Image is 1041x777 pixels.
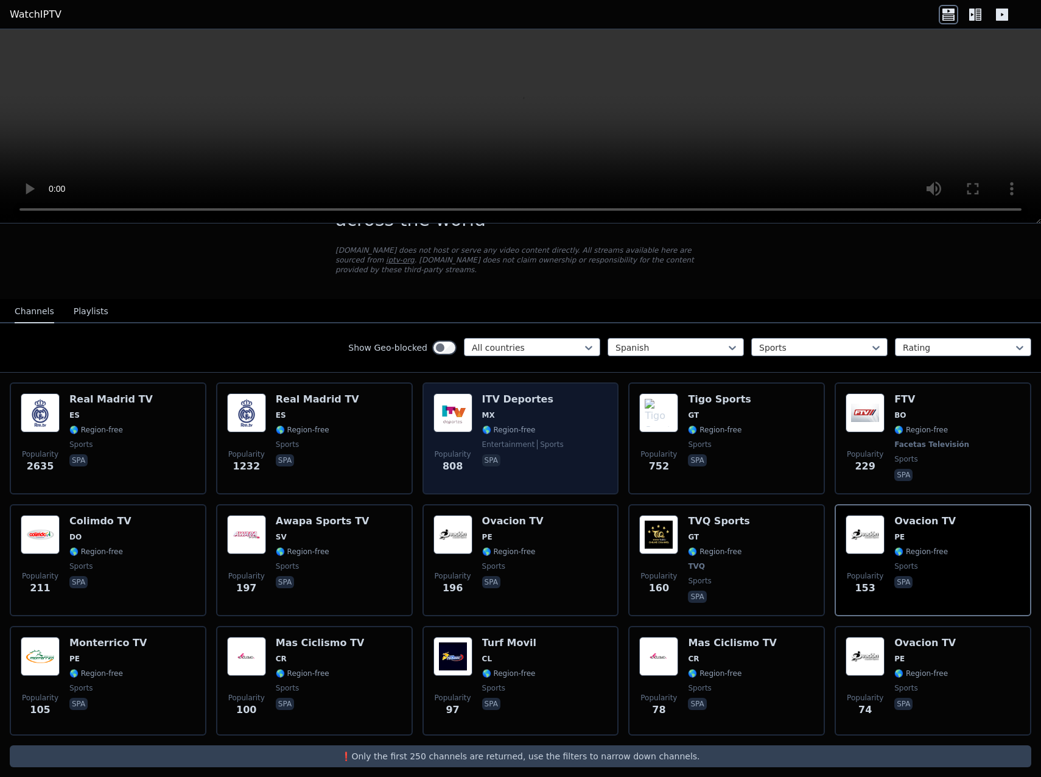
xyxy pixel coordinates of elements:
[894,547,948,557] span: 🌎 Region-free
[276,654,287,664] span: CR
[236,581,256,596] span: 197
[482,515,544,527] h6: Ovacion TV
[640,693,677,703] span: Popularity
[894,469,913,481] p: spa
[227,393,266,432] img: Real Madrid TV
[276,393,359,406] h6: Real Madrid TV
[433,637,472,676] img: Turf Movil
[894,561,917,571] span: sports
[69,393,153,406] h6: Real Madrid TV
[482,669,536,678] span: 🌎 Region-free
[276,561,299,571] span: sports
[855,459,875,474] span: 229
[482,654,492,664] span: CL
[688,410,699,420] span: GT
[482,532,492,542] span: PE
[27,459,54,474] span: 2635
[21,637,60,676] img: Monterrico TV
[688,654,699,664] span: CR
[69,669,123,678] span: 🌎 Region-free
[22,449,58,459] span: Popularity
[894,698,913,710] p: spa
[236,703,256,717] span: 100
[846,393,885,432] img: FTV
[482,410,495,420] span: MX
[443,459,463,474] span: 808
[846,515,885,554] img: Ovacion TV
[688,669,741,678] span: 🌎 Region-free
[640,571,677,581] span: Popularity
[652,703,665,717] span: 78
[22,693,58,703] span: Popularity
[69,561,93,571] span: sports
[276,576,294,588] p: spa
[894,515,956,527] h6: Ovacion TV
[69,410,80,420] span: ES
[335,245,706,275] p: [DOMAIN_NAME] does not host or serve any video content directly. All streams available here are s...
[15,300,54,323] button: Channels
[74,300,108,323] button: Playlists
[847,693,883,703] span: Popularity
[688,515,750,527] h6: TVQ Sports
[688,454,706,466] p: spa
[69,454,88,466] p: spa
[435,449,471,459] span: Popularity
[639,393,678,432] img: Tigo Sports
[348,342,427,354] label: Show Geo-blocked
[276,669,329,678] span: 🌎 Region-free
[443,581,463,596] span: 196
[21,515,60,554] img: Colimdo TV
[69,515,131,527] h6: Colimdo TV
[894,440,969,449] span: Facetas Televisión
[69,440,93,449] span: sports
[227,515,266,554] img: Awapa Sports TV
[482,440,535,449] span: entertainment
[22,571,58,581] span: Popularity
[30,703,50,717] span: 105
[227,637,266,676] img: Mas Ciclismo TV
[276,547,329,557] span: 🌎 Region-free
[233,459,261,474] span: 1232
[688,393,751,406] h6: Tigo Sports
[482,425,536,435] span: 🌎 Region-free
[894,532,905,542] span: PE
[858,703,872,717] span: 74
[276,698,294,710] p: spa
[894,425,948,435] span: 🌎 Region-free
[21,393,60,432] img: Real Madrid TV
[894,410,906,420] span: BO
[69,637,147,649] h6: Monterrico TV
[433,393,472,432] img: ITV Deportes
[894,654,905,664] span: PE
[688,698,706,710] p: spa
[276,454,294,466] p: spa
[855,581,875,596] span: 153
[482,454,500,466] p: spa
[446,703,459,717] span: 97
[69,698,88,710] p: spa
[435,693,471,703] span: Popularity
[276,425,329,435] span: 🌎 Region-free
[482,561,505,571] span: sports
[688,576,711,586] span: sports
[482,637,536,649] h6: Turf Movil
[537,440,563,449] span: sports
[276,532,287,542] span: SV
[846,637,885,676] img: Ovacion TV
[847,449,883,459] span: Popularity
[69,683,93,693] span: sports
[15,750,1026,762] p: ❗️Only the first 250 channels are returned, use the filters to narrow down channels.
[276,515,370,527] h6: Awapa Sports TV
[228,449,265,459] span: Popularity
[30,581,50,596] span: 211
[894,637,956,649] h6: Ovacion TV
[69,654,80,664] span: PE
[435,571,471,581] span: Popularity
[433,515,472,554] img: Ovacion TV
[688,683,711,693] span: sports
[386,256,415,264] a: iptv-org
[276,410,286,420] span: ES
[688,425,741,435] span: 🌎 Region-free
[649,581,669,596] span: 160
[894,393,972,406] h6: FTV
